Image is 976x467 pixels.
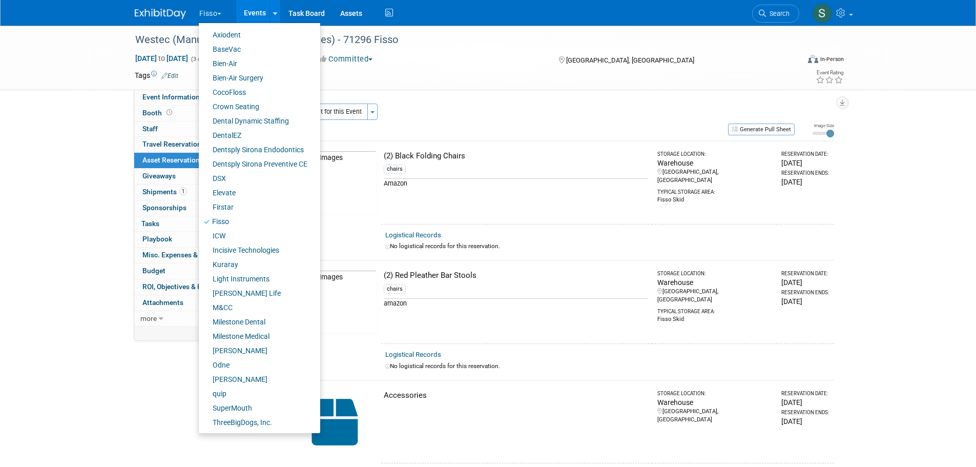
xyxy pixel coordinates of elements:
[142,125,158,133] span: Staff
[781,170,829,177] div: Reservation Ends:
[199,71,313,85] a: Bien-Air Surgery
[781,177,829,187] div: [DATE]
[781,151,829,158] div: Reservation Date:
[385,351,441,358] a: Logistical Records
[142,140,205,148] span: Travel Reservations
[140,314,157,322] span: more
[766,10,790,17] span: Search
[142,267,165,275] span: Budget
[142,298,183,307] span: Attachments
[199,401,313,415] a: SuperMouth
[199,387,313,401] a: quip
[293,270,377,334] img: View Images
[199,186,313,200] a: Elevate
[739,53,844,69] div: Event Format
[657,158,773,168] div: Warehouse
[134,295,241,311] a: Attachments
[134,90,241,105] a: Event Information
[385,362,830,371] div: No logistical records for this reservation.
[199,128,313,143] a: DentalEZ
[134,106,241,121] a: Booth
[134,137,241,152] a: Travel Reservations
[142,172,176,180] span: Giveaways
[385,242,830,251] div: No logistical records for this reservation.
[161,72,178,79] a: Edit
[134,121,241,137] a: Staff
[134,216,241,232] a: Tasks
[199,272,313,286] a: Light Instruments
[657,315,773,323] div: Fisso Skid
[134,311,241,327] a: more
[142,282,211,291] span: ROI, Objectives & ROO
[316,54,377,65] button: Committed
[199,300,313,315] a: M&CC
[164,109,174,116] span: Booth not reserved yet
[781,409,829,416] div: Reservation Ends:
[179,188,187,195] span: 1
[657,390,773,397] div: Storage Location:
[657,185,773,196] div: Typical Storage Area:
[134,263,241,279] a: Budget
[142,93,200,101] span: Event Information
[293,151,377,215] img: View Images
[199,229,313,243] a: ICW
[199,214,313,229] a: Fisso
[199,358,313,372] a: Odne
[199,200,313,214] a: Firstar
[142,251,222,259] span: Misc. Expenses & Credits
[384,151,648,161] div: (2) Black Folding Chairs
[199,286,313,300] a: [PERSON_NAME] Life
[384,390,648,401] div: Accessories
[384,178,648,188] div: Amazon
[384,298,648,308] div: amazon
[199,343,313,358] a: [PERSON_NAME]
[199,257,313,272] a: Kuraray
[134,279,241,295] a: ROI, Objectives & ROO
[134,185,241,200] a: Shipments1
[199,372,313,387] a: [PERSON_NAME]
[384,165,406,174] div: chairs
[781,416,829,427] div: [DATE]
[657,270,773,277] div: Storage Location:
[781,296,829,307] div: [DATE]
[781,289,829,296] div: Reservation Ends:
[781,397,829,408] div: [DATE]
[657,168,773,185] div: [GEOGRAPHIC_DATA], [GEOGRAPHIC_DATA]
[566,56,694,64] span: [GEOGRAPHIC_DATA], [GEOGRAPHIC_DATA]
[199,171,313,186] a: DSX
[781,390,829,397] div: Reservation Date:
[199,243,313,257] a: Incisive Technologies
[657,304,773,315] div: Typical Storage Area:
[657,397,773,408] div: Warehouse
[657,151,773,158] div: Storage Location:
[142,188,187,196] span: Shipments
[190,56,212,63] span: (3 days)
[781,277,829,288] div: [DATE]
[385,231,441,239] a: Logistical Records
[657,277,773,288] div: Warehouse
[384,285,406,294] div: chairs
[384,270,648,281] div: (2) Red Pleather Bar Stools
[781,158,829,168] div: [DATE]
[141,219,159,228] span: Tasks
[199,99,313,114] a: Crown Seating
[816,70,843,75] div: Event Rating
[199,329,313,343] a: Milestone Medical
[199,143,313,157] a: Dentsply Sirona Endodontics
[142,235,172,243] span: Playbook
[781,270,829,277] div: Reservation Date:
[657,288,773,304] div: [GEOGRAPHIC_DATA], [GEOGRAPHIC_DATA]
[132,31,784,49] div: Westec (Manufacturing Technology Series) - 71296 Fisso
[142,156,214,164] span: Asset Reservations
[820,55,844,63] div: In-Person
[135,54,189,63] span: [DATE] [DATE]
[813,4,832,23] img: Samantha Meyers
[199,42,313,56] a: BaseVac
[134,248,241,263] a: Misc. Expenses & Credits
[657,196,773,204] div: Fisso Skid
[752,5,799,23] a: Search
[142,204,186,212] span: Sponsorships
[134,153,241,168] a: Asset Reservations9
[135,9,186,19] img: ExhibitDay
[134,200,241,216] a: Sponsorships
